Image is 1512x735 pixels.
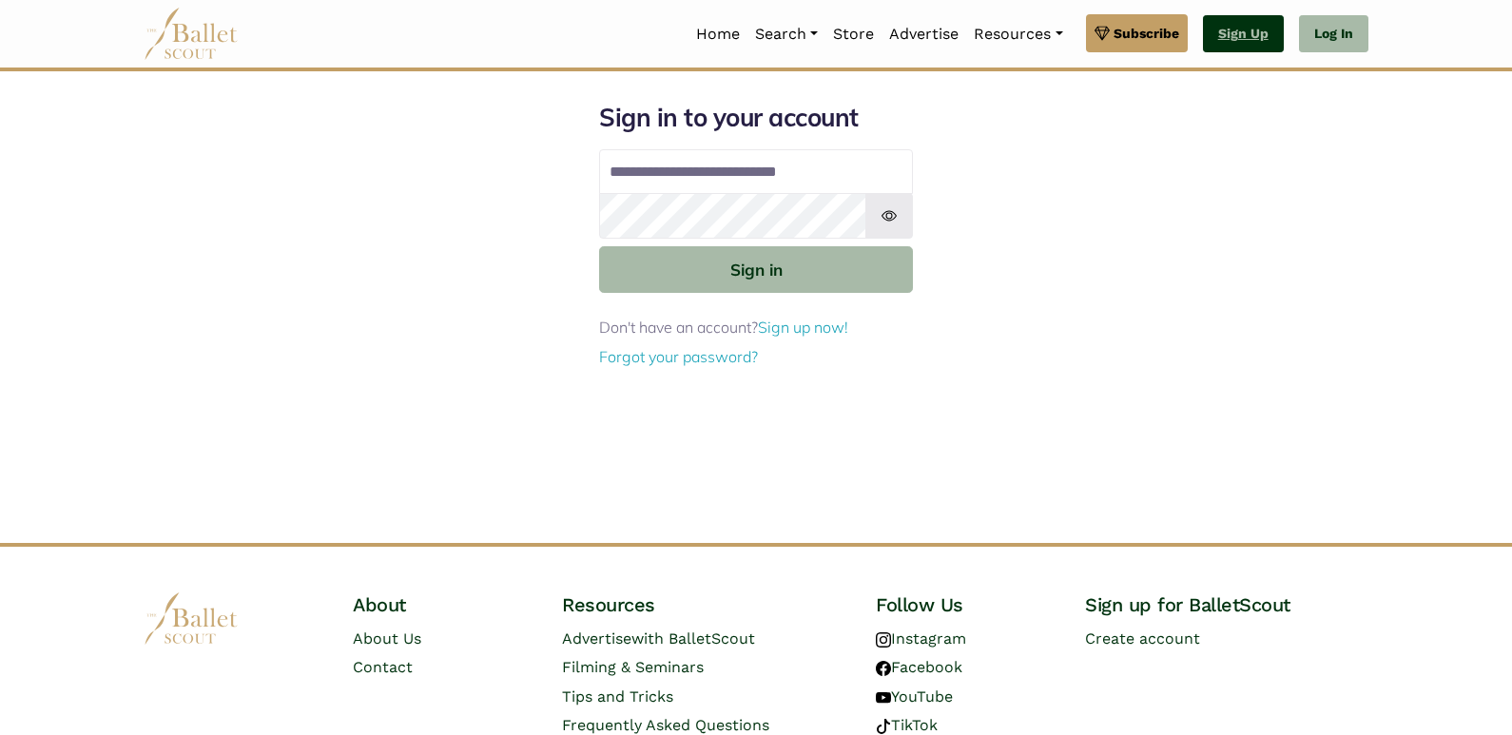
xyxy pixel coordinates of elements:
[882,14,966,54] a: Advertise
[876,592,1055,617] h4: Follow Us
[876,632,891,648] img: instagram logo
[562,592,845,617] h4: Resources
[353,658,413,676] a: Contact
[562,629,755,648] a: Advertisewith BalletScout
[1086,14,1188,52] a: Subscribe
[688,14,747,54] a: Home
[144,592,239,645] img: logo
[1085,629,1200,648] a: Create account
[353,592,532,617] h4: About
[876,629,966,648] a: Instagram
[599,347,758,366] a: Forgot your password?
[599,102,913,134] h1: Sign in to your account
[599,316,913,340] p: Don't have an account?
[1114,23,1179,44] span: Subscribe
[876,719,891,734] img: tiktok logo
[876,690,891,706] img: youtube logo
[876,658,962,676] a: Facebook
[825,14,882,54] a: Store
[747,14,825,54] a: Search
[876,716,938,734] a: TikTok
[631,629,755,648] span: with BalletScout
[876,687,953,706] a: YouTube
[966,14,1070,54] a: Resources
[353,629,421,648] a: About Us
[562,716,769,734] a: Frequently Asked Questions
[599,246,913,293] button: Sign in
[1085,592,1368,617] h4: Sign up for BalletScout
[1203,15,1284,53] a: Sign Up
[1095,23,1110,44] img: gem.svg
[562,687,673,706] a: Tips and Tricks
[1299,15,1368,53] a: Log In
[758,318,848,337] a: Sign up now!
[876,661,891,676] img: facebook logo
[562,658,704,676] a: Filming & Seminars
